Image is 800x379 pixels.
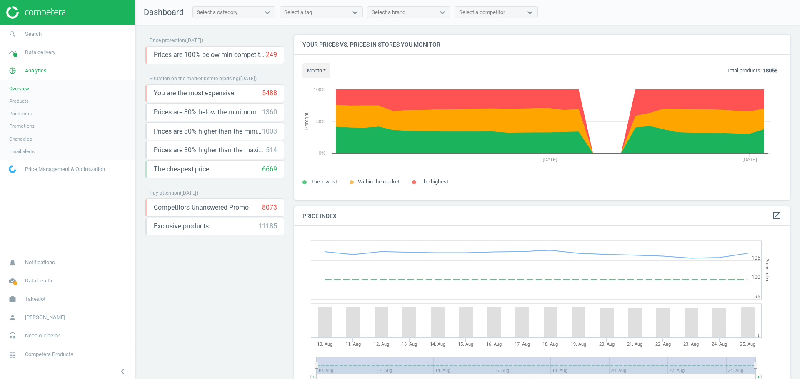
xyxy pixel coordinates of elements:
span: Competera Products [25,351,73,358]
tspan: 20. Aug [599,342,615,347]
span: Email alerts [9,148,35,155]
text: 0 [758,333,760,338]
tspan: 18. Aug [542,342,558,347]
span: Notifications [25,259,55,266]
text: 100% [314,87,325,92]
span: Data delivery [25,49,55,56]
span: Dashboard [144,7,184,17]
div: Select a competitor [459,9,505,16]
tspan: 10. Aug [317,342,332,347]
tspan: 19. Aug [571,342,586,347]
span: Within the market [358,178,400,185]
tspan: 13. Aug [402,342,417,347]
span: Prices are 100% below min competitor [154,50,266,59]
span: Overview [9,85,29,92]
span: Need our help? [25,332,60,339]
span: The lowest [311,178,337,185]
span: Promotions [9,123,35,129]
span: Exclusive products [154,222,209,231]
span: [PERSON_NAME] [25,314,65,321]
i: timeline [5,45,20,60]
text: 100 [752,274,760,280]
tspan: 12. Aug [374,342,389,347]
h4: Your prices vs. prices in stores you monitor [294,35,790,54]
span: Situation on the market before repricing [150,76,239,82]
span: ( [DATE] ) [185,37,203,43]
tspan: Percent [304,112,310,130]
tspan: 14. Aug [430,342,445,347]
div: 1360 [262,108,277,117]
button: month [302,63,330,78]
img: wGWNvw8QSZomAAAAABJRU5ErkJggg== [9,165,16,173]
div: 5488 [262,89,277,98]
span: Analytics [25,67,47,74]
div: 8073 [262,203,277,212]
text: 0% [319,151,325,156]
i: search [5,26,20,42]
div: 11185 [258,222,277,231]
span: ( [DATE] ) [180,190,198,196]
tspan: 16. Aug [486,342,502,347]
i: open_in_new [772,211,782,220]
i: pie_chart_outlined [5,63,20,79]
i: person [5,310,20,325]
p: Total products: [727,67,777,74]
button: chevron_left [112,366,133,377]
i: cloud_done [5,273,20,289]
tspan: 25. Aug [740,342,755,347]
tspan: 17. Aug [515,342,530,347]
tspan: 24. Aug [712,342,727,347]
div: 249 [266,50,277,59]
h4: Price Index [294,206,790,226]
span: Prices are 30% below the minimum [154,108,257,117]
text: 95 [755,294,760,300]
tspan: 22. Aug [655,342,671,347]
img: ajHJNr6hYgQAAAAASUVORK5CYII= [6,6,65,19]
div: Select a brand [372,9,405,16]
span: Price protection [150,37,185,43]
span: Products [9,98,29,104]
span: Pay attention [150,190,180,196]
tspan: 15. Aug [458,342,473,347]
span: Prices are 30% higher than the minimum [154,127,262,136]
tspan: [DATE] [543,157,557,162]
span: Data health [25,277,52,285]
span: Competitors Unanswered Promo [154,203,249,212]
div: Select a category [197,9,237,16]
span: The cheapest price [154,165,209,174]
i: chevron_left [117,367,127,377]
div: 514 [266,146,277,155]
span: Price Management & Optimization [25,166,105,173]
span: ( [DATE] ) [239,76,257,82]
span: You are the most expensive [154,89,234,98]
span: Search [25,30,42,38]
span: Changelog [9,136,32,142]
i: work [5,291,20,307]
span: Prices are 30% higher than the maximal [154,146,266,155]
div: 6669 [262,165,277,174]
a: open_in_new [772,211,782,221]
div: Select a tag [284,9,312,16]
tspan: Price Index [765,259,770,282]
tspan: 11. Aug [345,342,361,347]
span: The highest [420,178,448,185]
tspan: 21. Aug [627,342,642,347]
span: Takealot [25,295,45,303]
text: 105 [752,255,760,261]
b: 18058 [763,67,777,74]
tspan: [DATE] [742,157,757,162]
tspan: 23. Aug [683,342,699,347]
div: 1003 [262,127,277,136]
text: 50% [316,119,325,124]
i: notifications [5,255,20,270]
i: headset_mic [5,328,20,344]
span: Price index [9,110,33,117]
